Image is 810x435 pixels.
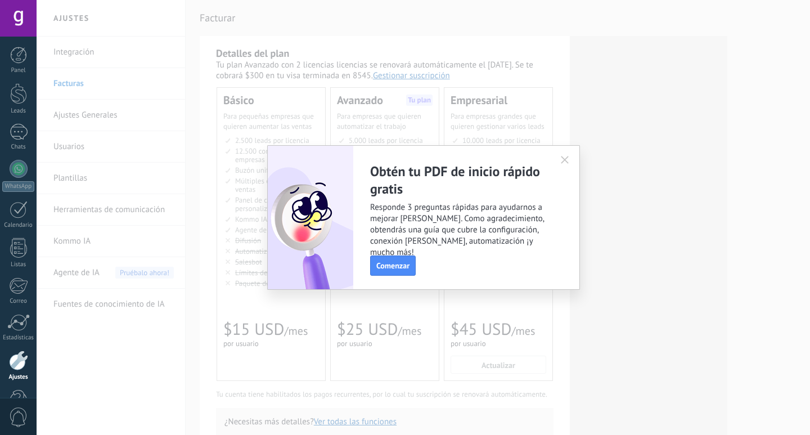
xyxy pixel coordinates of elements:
h2: Obtén tu PDF de inicio rápido gratis [370,163,549,198]
img: after_payment_survey_quickStart.png [268,146,353,289]
span: Responde 3 preguntas rápidas para ayudarnos a mejorar [PERSON_NAME]. Como agradecimiento, obtendr... [370,202,549,258]
div: Estadísticas [2,334,35,342]
div: Ajustes [2,374,35,381]
span: Comenzar [376,262,409,270]
div: WhatsApp [2,181,34,192]
button: Comenzar [370,255,416,276]
div: Panel [2,67,35,74]
div: Listas [2,261,35,268]
div: Correo [2,298,35,305]
div: Leads [2,107,35,115]
div: Calendario [2,222,35,229]
div: Chats [2,143,35,151]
